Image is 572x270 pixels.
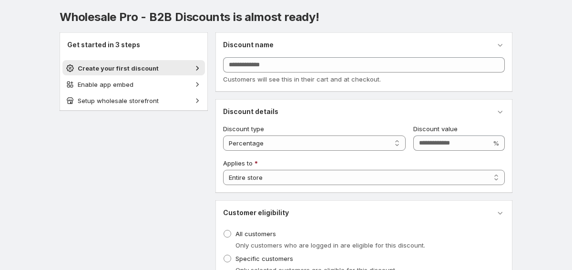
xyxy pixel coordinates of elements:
[223,107,278,116] h3: Discount details
[223,40,274,50] h3: Discount name
[78,97,159,104] span: Setup wholesale storefront
[223,159,253,167] span: Applies to
[223,208,289,218] h3: Customer eligibility
[78,64,159,72] span: Create your first discount
[223,125,264,133] span: Discount type
[235,255,293,262] span: Specific customers
[67,40,200,50] h2: Get started in 3 steps
[413,125,458,133] span: Discount value
[235,241,425,249] span: Only customers who are logged in are eligible for this discount.
[223,75,381,83] span: Customers will see this in their cart and at checkout.
[60,10,512,25] h1: Wholesale Pro - B2B Discounts is almost ready!
[235,230,276,238] span: All customers
[493,139,499,147] span: %
[78,81,133,88] span: Enable app embed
